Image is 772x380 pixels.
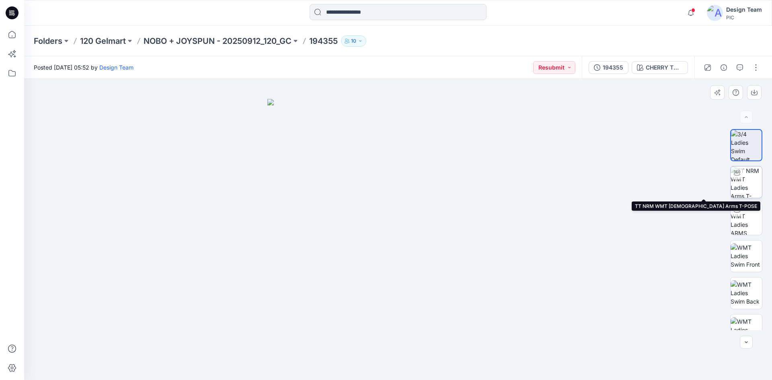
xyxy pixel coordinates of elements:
[731,280,762,306] img: WMT Ladies Swim Back
[309,35,338,47] p: 194355
[144,35,292,47] a: NOBO + JOYSPUN - 20250912_120_GC
[731,243,762,269] img: WMT Ladies Swim Front
[34,63,133,72] span: Posted [DATE] 05:52 by
[99,64,133,71] a: Design Team
[731,203,762,235] img: TT NRM WMT Ladies ARMS DOWN
[707,5,723,21] img: avatar
[726,14,762,21] div: PIC
[34,35,62,47] a: Folders
[80,35,126,47] a: 120 Gelmart
[589,61,628,74] button: 194355
[731,166,762,198] img: TT NRM WMT Ladies Arms T-POSE
[731,317,762,343] img: WMT Ladies Swim Left
[603,63,623,72] div: 194355
[717,61,730,74] button: Details
[632,61,688,74] button: CHERRY TOMATO
[341,35,366,47] button: 10
[726,5,762,14] div: Design Team
[646,63,683,72] div: CHERRY TOMATO
[731,130,762,160] img: 3/4 Ladies Swim Default
[351,37,356,45] p: 10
